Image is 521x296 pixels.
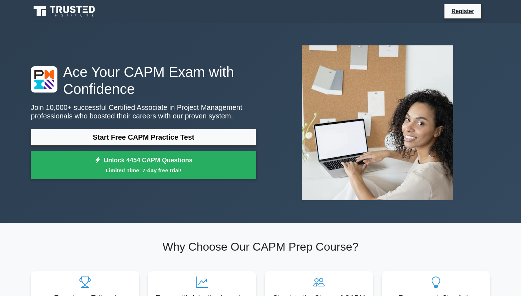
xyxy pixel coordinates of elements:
[31,151,256,179] a: Unlock 4454 CAPM QuestionsLimited Time: 7-day free trial!
[447,7,478,16] a: Register
[31,240,490,253] h2: Why Choose Our CAPM Prep Course?
[31,129,256,146] a: Start Free CAPM Practice Test
[40,166,247,174] small: Limited Time: 7-day free trial!
[31,63,256,97] h1: Ace Your CAPM Exam with Confidence
[31,103,256,120] p: Join 10,000+ successful Certified Associate in Project Management professionals who boosted their...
